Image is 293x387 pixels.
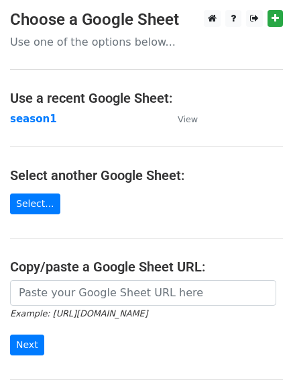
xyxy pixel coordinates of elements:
[178,114,198,124] small: View
[10,308,148,318] small: Example: [URL][DOMAIN_NAME]
[10,35,283,49] p: Use one of the options below...
[10,193,60,214] a: Select...
[10,280,276,306] input: Paste your Google Sheet URL here
[10,113,57,125] a: season1
[10,167,283,183] h4: Select another Google Sheet:
[164,113,198,125] a: View
[10,10,283,30] h3: Choose a Google Sheet
[10,259,283,275] h4: Copy/paste a Google Sheet URL:
[10,90,283,106] h4: Use a recent Google Sheet:
[10,335,44,355] input: Next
